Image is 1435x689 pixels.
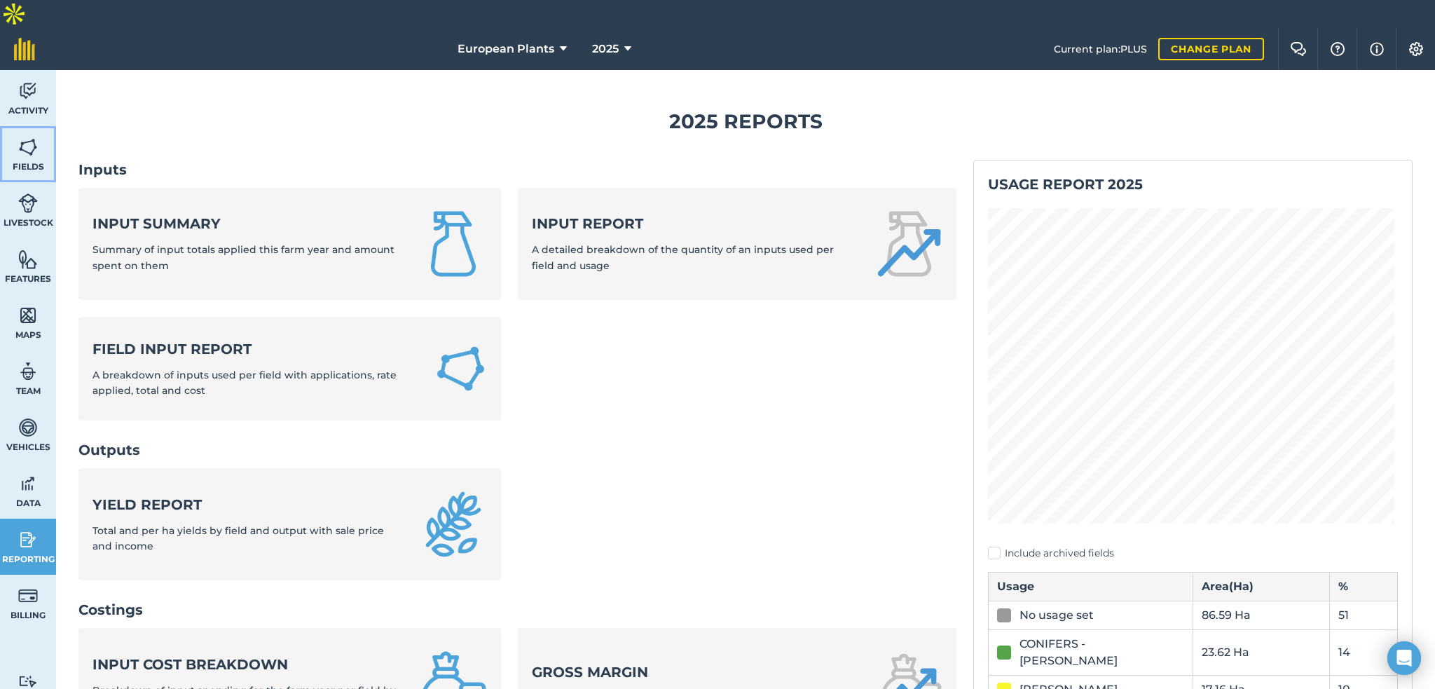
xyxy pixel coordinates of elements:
button: 2025 [586,28,637,70]
strong: Yield report [92,495,403,514]
img: Field Input Report [434,341,486,397]
div: CONIFERS - [PERSON_NAME] [1019,636,1184,669]
span: A detailed breakdown of the quantity of an inputs used per field and usage [532,243,834,271]
strong: Input summary [92,214,403,233]
h2: Inputs [78,160,956,179]
td: 23.62 Ha [1193,629,1330,675]
img: svg+xml;base64,PD94bWwgdmVyc2lvbj0iMS4wIiBlbmNvZGluZz0idXRmLTgiPz4KPCEtLSBHZW5lcmF0b3I6IEFkb2JlIE... [18,675,38,688]
span: Current plan : PLUS [1054,41,1147,57]
th: Area ( Ha ) [1193,572,1330,601]
img: Two speech bubbles overlapping with the left bubble in the forefront [1290,42,1307,56]
td: 14 [1329,629,1397,675]
strong: Field Input Report [92,339,418,359]
img: svg+xml;base64,PD94bWwgdmVyc2lvbj0iMS4wIiBlbmNvZGluZz0idXRmLTgiPz4KPCEtLSBHZW5lcmF0b3I6IEFkb2JlIE... [18,585,38,606]
h1: 2025 Reports [78,106,1413,137]
img: svg+xml;base64,PD94bWwgdmVyc2lvbj0iMS4wIiBlbmNvZGluZz0idXRmLTgiPz4KPCEtLSBHZW5lcmF0b3I6IEFkb2JlIE... [18,81,38,102]
td: 86.59 Ha [1193,601,1330,629]
a: Input reportA detailed breakdown of the quantity of an inputs used per field and usage [518,188,957,300]
strong: Input cost breakdown [92,655,403,674]
img: svg+xml;base64,PHN2ZyB4bWxucz0iaHR0cDovL3d3dy53My5vcmcvMjAwMC9zdmciIHdpZHRoPSIxNyIgaGVpZ2h0PSIxNy... [1370,41,1384,57]
img: svg+xml;base64,PHN2ZyB4bWxucz0iaHR0cDovL3d3dy53My5vcmcvMjAwMC9zdmciIHdpZHRoPSI1NiIgaGVpZ2h0PSI2MC... [18,305,38,326]
a: Field Input ReportA breakdown of inputs used per field with applications, rate applied, total and... [78,317,501,421]
th: Usage [989,572,1193,601]
div: Open Intercom Messenger [1387,641,1421,675]
img: Input report [875,210,942,278]
img: svg+xml;base64,PD94bWwgdmVyc2lvbj0iMS4wIiBlbmNvZGluZz0idXRmLTgiPz4KPCEtLSBHZW5lcmF0b3I6IEFkb2JlIE... [18,193,38,214]
img: Yield report [420,491,487,558]
h2: Costings [78,600,956,620]
strong: Input report [532,214,859,233]
span: Summary of input totals applied this farm year and amount spent on them [92,243,394,271]
img: A cog icon [1408,42,1424,56]
span: A breakdown of inputs used per field with applications, rate applied, total and cost [92,369,397,397]
a: Input summarySummary of input totals applied this farm year and amount spent on them [78,188,501,300]
a: Change plan [1158,38,1264,60]
th: % [1329,572,1397,601]
button: European Plants [452,28,572,70]
img: svg+xml;base64,PD94bWwgdmVyc2lvbj0iMS4wIiBlbmNvZGluZz0idXRmLTgiPz4KPCEtLSBHZW5lcmF0b3I6IEFkb2JlIE... [18,529,38,550]
img: fieldmargin Logo [14,38,35,60]
img: A question mark icon [1329,42,1346,56]
label: Include archived fields [988,546,1398,561]
img: svg+xml;base64,PD94bWwgdmVyc2lvbj0iMS4wIiBlbmNvZGluZz0idXRmLTgiPz4KPCEtLSBHZW5lcmF0b3I6IEFkb2JlIE... [18,417,38,438]
td: 51 [1329,601,1397,629]
h2: Usage report 2025 [988,175,1398,194]
div: No usage set [1019,607,1094,624]
span: European Plants [458,41,554,57]
a: Yield reportTotal and per ha yields by field and output with sale price and income [78,468,501,580]
img: svg+xml;base64,PD94bWwgdmVyc2lvbj0iMS4wIiBlbmNvZGluZz0idXRmLTgiPz4KPCEtLSBHZW5lcmF0b3I6IEFkb2JlIE... [18,473,38,494]
img: Input summary [420,210,487,278]
img: svg+xml;base64,PHN2ZyB4bWxucz0iaHR0cDovL3d3dy53My5vcmcvMjAwMC9zdmciIHdpZHRoPSI1NiIgaGVpZ2h0PSI2MC... [18,249,38,270]
h2: Outputs [78,440,956,460]
img: svg+xml;base64,PHN2ZyB4bWxucz0iaHR0cDovL3d3dy53My5vcmcvMjAwMC9zdmciIHdpZHRoPSI1NiIgaGVpZ2h0PSI2MC... [18,137,38,158]
img: svg+xml;base64,PD94bWwgdmVyc2lvbj0iMS4wIiBlbmNvZGluZz0idXRmLTgiPz4KPCEtLSBHZW5lcmF0b3I6IEFkb2JlIE... [18,361,38,382]
strong: Gross margin [532,662,844,682]
span: 2025 [592,41,619,57]
span: Total and per ha yields by field and output with sale price and income [92,524,384,552]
